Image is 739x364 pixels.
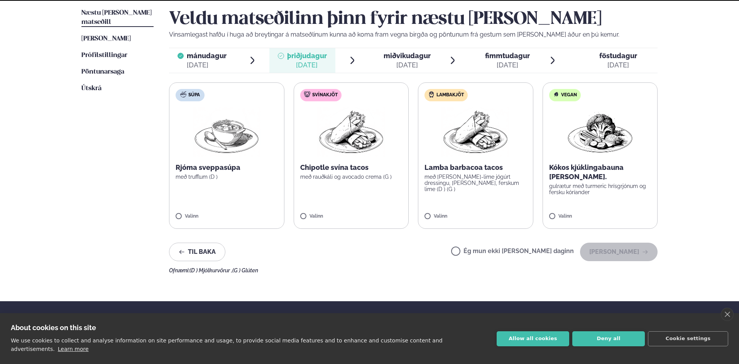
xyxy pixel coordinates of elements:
[187,60,227,70] div: [DATE]
[300,163,402,172] p: Chipotle svína tacos
[81,67,124,77] a: Pöntunarsaga
[485,52,530,60] span: fimmtudagur
[187,52,227,60] span: mánudagur
[317,107,385,157] img: Wraps.png
[312,92,338,98] span: Svínakjöt
[424,163,527,172] p: Lamba barbacoa tacos
[81,84,101,93] a: Útskrá
[599,52,637,60] span: föstudagur
[81,34,131,44] a: [PERSON_NAME]
[572,331,645,346] button: Deny all
[176,163,278,172] p: Rjóma sveppasúpa
[287,52,327,60] span: þriðjudagur
[561,92,577,98] span: Vegan
[81,52,127,59] span: Prófílstillingar
[566,107,634,157] img: Vegan.png
[287,60,327,70] div: [DATE]
[11,324,96,332] strong: About cookies on this site
[58,346,89,352] a: Learn more
[189,267,232,273] span: (D ) Mjólkurvörur ,
[81,10,152,25] span: Næstu [PERSON_NAME] matseðill
[424,174,527,192] p: með [PERSON_NAME]-lime jógúrt dressingu, [PERSON_NAME], ferskum lime (D ) (G )
[300,174,402,180] p: með rauðkáli og avocado crema (G )
[193,107,260,157] img: Soup.png
[428,91,435,97] img: Lamb.svg
[169,30,658,39] p: Vinsamlegast hafðu í huga að breytingar á matseðlinum kunna að koma fram vegna birgða og pöntunum...
[169,8,658,30] h2: Veldu matseðilinn þinn fyrir næstu [PERSON_NAME]
[580,243,658,261] button: [PERSON_NAME]
[549,183,651,195] p: gulrætur með turmeric hrísgrjónum og fersku kóríander
[549,163,651,181] p: Kókos kjúklingabauna [PERSON_NAME].
[169,267,658,273] div: Ofnæmi:
[81,51,127,60] a: Prófílstillingar
[485,60,530,70] div: [DATE]
[553,91,559,97] img: Vegan.svg
[497,331,569,346] button: Allow all cookies
[304,91,310,97] img: pork.svg
[384,52,431,60] span: miðvikudagur
[11,337,443,352] p: We use cookies to collect and analyse information on site performance and usage, to provide socia...
[176,174,278,180] p: með trufflum (D )
[721,308,734,321] a: close
[384,60,431,70] div: [DATE]
[599,60,637,70] div: [DATE]
[169,243,225,261] button: Til baka
[232,267,258,273] span: (G ) Glúten
[180,91,186,97] img: soup.svg
[81,85,101,92] span: Útskrá
[436,92,464,98] span: Lambakjöt
[188,92,200,98] span: Súpa
[81,8,154,27] a: Næstu [PERSON_NAME] matseðill
[441,107,509,157] img: Wraps.png
[81,69,124,75] span: Pöntunarsaga
[81,35,131,42] span: [PERSON_NAME]
[648,331,728,346] button: Cookie settings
